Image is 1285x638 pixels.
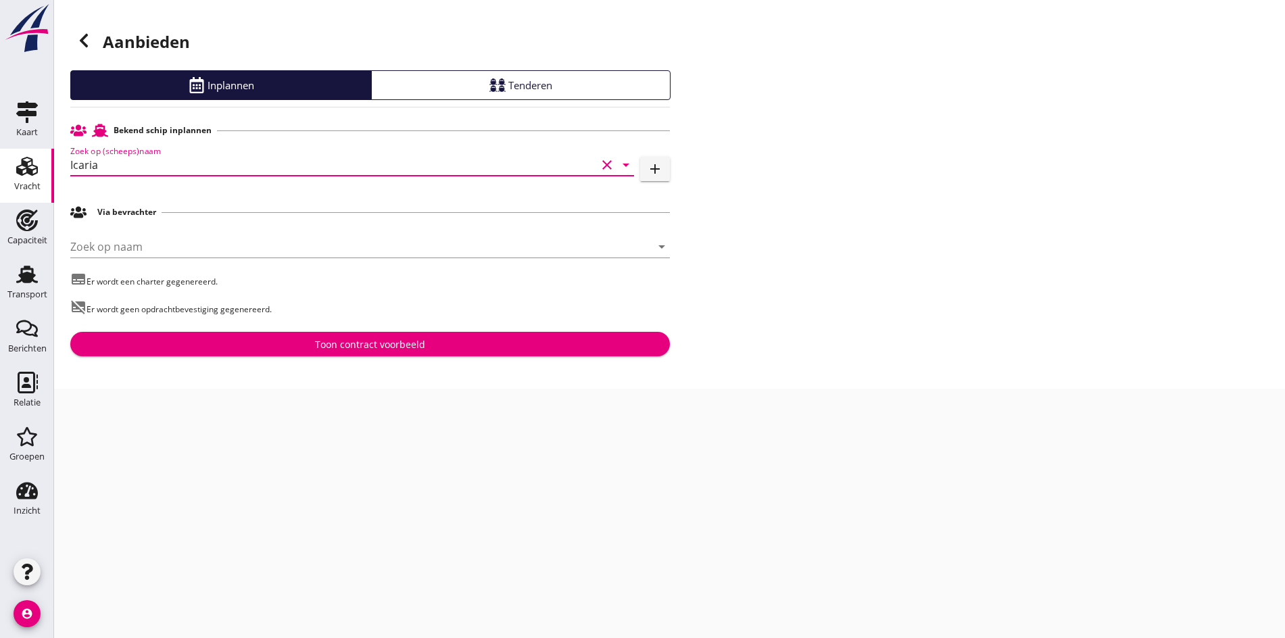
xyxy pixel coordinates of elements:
[70,332,670,356] button: Toon contract voorbeeld
[618,157,634,173] i: arrow_drop_down
[599,157,615,173] i: clear
[14,600,41,627] i: account_circle
[70,299,670,316] p: Er wordt geen opdrachtbevestiging gegenereerd.
[70,271,670,288] p: Er wordt een charter gegenereerd.
[14,506,41,515] div: Inzicht
[3,3,51,53] img: logo-small.a267ee39.svg
[14,182,41,191] div: Vracht
[8,344,47,353] div: Berichten
[7,290,47,299] div: Transport
[70,236,632,257] input: Zoek op naam
[377,77,664,93] div: Tenderen
[9,452,45,461] div: Groepen
[70,271,87,287] i: subtitles
[14,398,41,407] div: Relatie
[70,154,596,176] input: Zoek op (scheeps)naam
[654,239,670,255] i: arrow_drop_down
[114,124,212,137] h2: Bekend schip inplannen
[371,70,670,100] a: Tenderen
[16,128,38,137] div: Kaart
[76,77,366,93] div: Inplannen
[70,299,87,315] i: subtitles_off
[315,337,425,351] div: Toon contract voorbeeld
[70,27,670,59] h1: Aanbieden
[647,161,663,177] i: add
[97,206,156,218] h2: Via bevrachter
[70,70,372,100] a: Inplannen
[7,236,47,245] div: Capaciteit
